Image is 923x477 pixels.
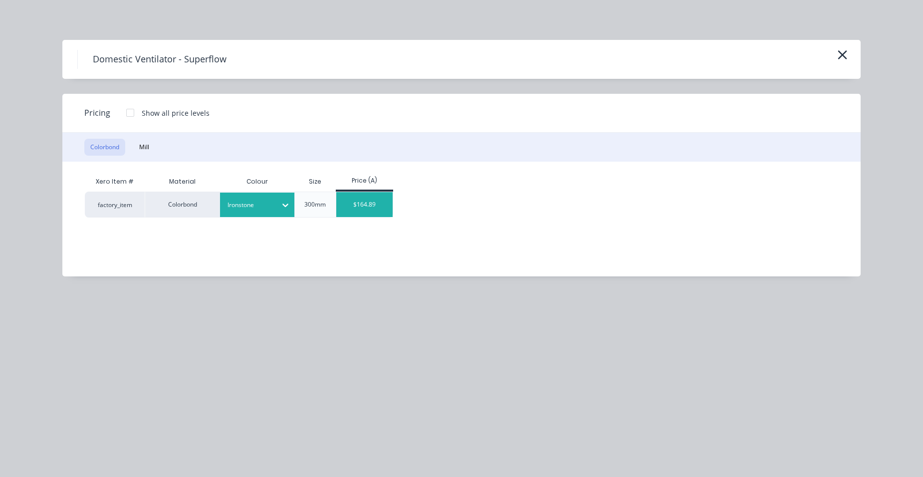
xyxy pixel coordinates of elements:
[145,192,220,218] div: Colorbond
[304,200,326,209] div: 300mm
[84,107,110,119] span: Pricing
[336,192,393,217] div: $164.89
[142,108,210,118] div: Show all price levels
[77,50,241,69] h4: Domestic Ventilator - Superflow
[301,169,329,194] div: Size
[84,139,125,156] button: Colorbond
[220,172,294,192] div: Colour
[145,172,220,192] div: Material
[85,192,145,218] div: factory_item
[85,172,145,192] div: Xero Item #
[133,139,155,156] button: Mill
[336,176,393,185] div: Price (A)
